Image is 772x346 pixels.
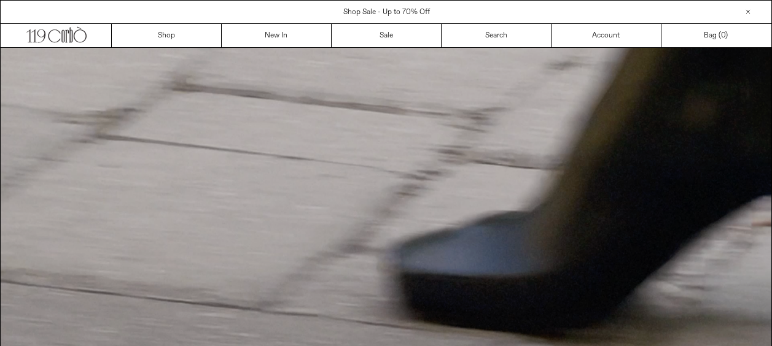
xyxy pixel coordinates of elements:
a: Shop Sale - Up to 70% Off [343,7,430,17]
a: New In [222,24,332,47]
a: Search [442,24,552,47]
a: Bag () [661,24,771,47]
a: Account [552,24,661,47]
span: 0 [721,31,725,40]
a: Sale [332,24,442,47]
a: Shop [112,24,222,47]
span: ) [721,30,728,41]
